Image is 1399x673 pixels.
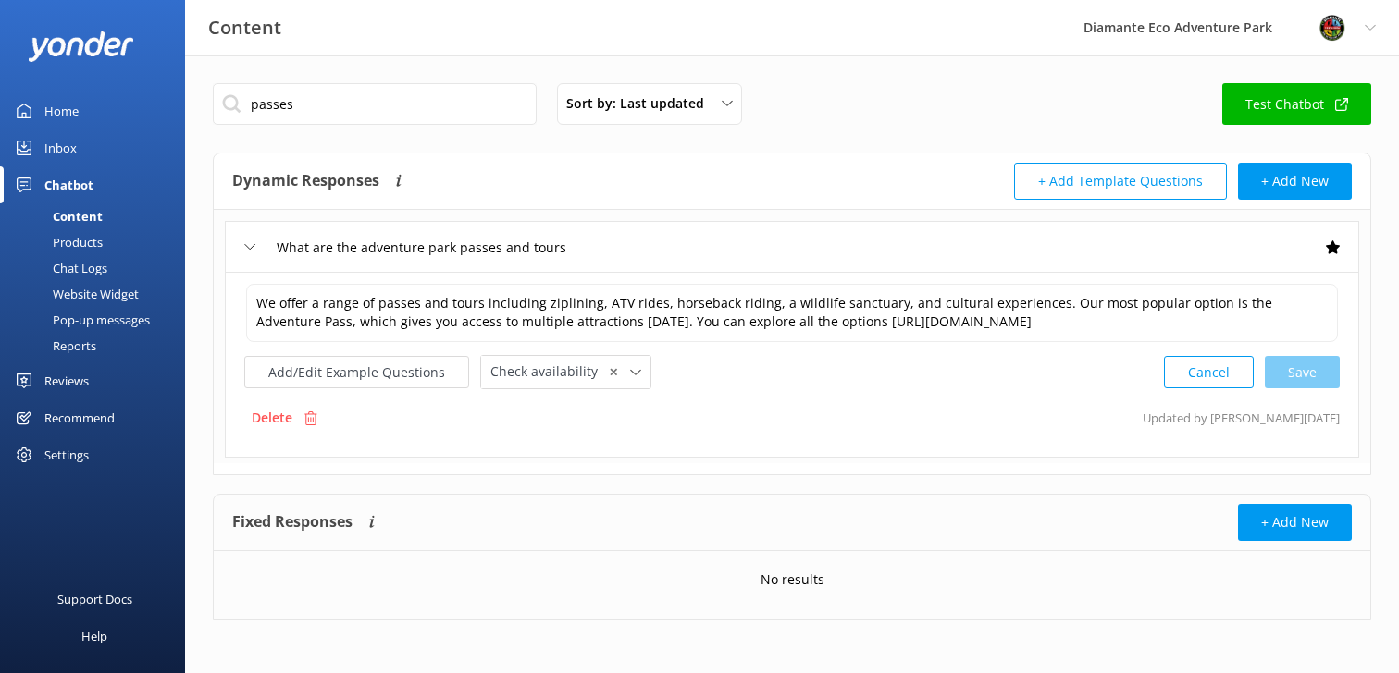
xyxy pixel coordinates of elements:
[81,618,107,655] div: Help
[44,436,89,473] div: Settings
[1164,356,1254,388] button: Cancel
[1319,14,1346,42] img: 831-1756915225.png
[761,569,824,590] p: No results
[232,504,353,541] h4: Fixed Responses
[208,13,281,43] h3: Content
[11,203,103,229] div: Content
[252,408,292,428] p: Delete
[44,166,93,203] div: Chatbot
[11,333,96,359] div: Reports
[609,363,618,381] span: ✕
[11,281,185,307] a: Website Widget
[44,129,77,166] div: Inbox
[57,581,132,618] div: Support Docs
[11,307,150,333] div: Pop-up messages
[44,399,115,436] div: Recommend
[11,281,139,307] div: Website Widget
[213,83,537,125] input: Search all Chatbot Content
[246,284,1338,342] textarea: We offer a range of passes and tours including ziplining, ATV rides, horseback riding, a wildlife...
[11,229,103,255] div: Products
[11,255,185,281] a: Chat Logs
[44,92,79,129] div: Home
[490,361,609,382] span: Check availability
[11,307,185,333] a: Pop-up messages
[1238,504,1352,541] button: + Add New
[28,31,134,62] img: yonder-white-logo.png
[232,163,379,200] h4: Dynamic Responses
[244,356,469,388] button: Add/Edit Example Questions
[1222,83,1371,125] a: Test Chatbot
[11,255,107,281] div: Chat Logs
[1143,400,1340,435] p: Updated by [PERSON_NAME] [DATE]
[11,203,185,229] a: Content
[11,229,185,255] a: Products
[566,93,715,114] span: Sort by: Last updated
[1238,163,1352,200] button: + Add New
[1014,163,1227,200] button: + Add Template Questions
[11,333,185,359] a: Reports
[44,362,89,399] div: Reviews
